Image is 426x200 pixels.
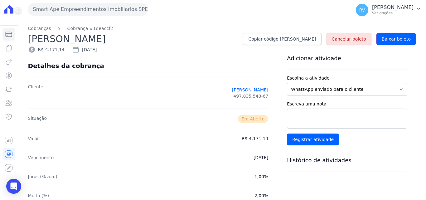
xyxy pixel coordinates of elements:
[372,4,414,11] p: [PERSON_NAME]
[254,193,268,199] dd: 2,00%
[327,33,371,45] a: Cancelar boleto
[28,173,57,180] dt: Juros (% a.m)
[254,154,268,161] dd: [DATE]
[28,25,51,32] a: Cobranças
[72,46,97,53] div: [DATE]
[5,28,13,174] nav: Sidebar
[287,55,407,62] h3: Adicionar atividade
[332,36,366,42] span: Cancelar boleto
[28,25,416,32] nav: Breadcrumb
[28,62,104,70] div: Detalhes da cobrança
[28,135,39,142] dt: Valor
[233,93,268,99] span: 497.835.548-67
[287,157,407,164] h3: Histórico de atividades
[287,75,407,81] label: Escolha a atividade
[254,173,268,180] dd: 1,00%
[238,115,268,123] span: Em Aberto
[376,33,416,45] a: Baixar boleto
[351,1,426,19] button: RV [PERSON_NAME] Ver opções
[28,193,49,199] dt: Multa (%)
[359,8,365,12] span: RV
[243,33,321,45] a: Copiar código [PERSON_NAME]
[232,87,268,93] a: [PERSON_NAME]
[28,32,238,46] h2: [PERSON_NAME]
[248,36,316,42] span: Copiar código [PERSON_NAME]
[28,46,65,53] div: R$ 4.171,14
[6,179,21,194] div: Open Intercom Messenger
[372,11,414,16] p: Ver opções
[242,135,268,142] dd: R$ 4.171,14
[28,154,54,161] dt: Vencimento
[67,25,113,32] a: Cobrança #1deaccf2
[28,84,43,102] dt: Cliente
[287,134,339,145] input: Registrar atividade
[382,36,411,42] span: Baixar boleto
[28,3,148,16] button: Smart Ape Empreendimentos Imobiliarios SPE LTDA
[28,115,47,123] dt: Situação
[287,101,407,107] label: Escreva uma nota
